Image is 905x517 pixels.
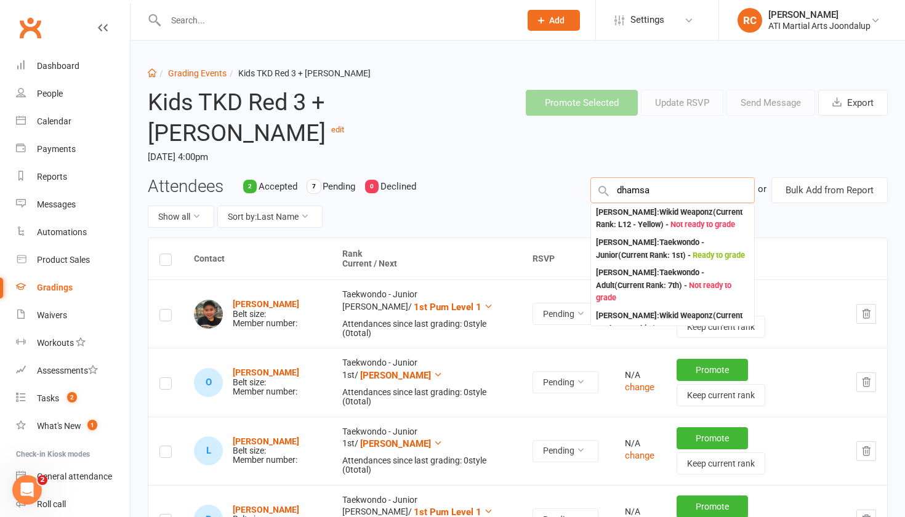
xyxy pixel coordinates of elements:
[323,181,355,192] span: Pending
[16,135,130,163] a: Payments
[738,8,762,33] div: RC
[771,177,888,203] button: Bulk Add from Report
[37,499,66,509] div: Roll call
[342,319,510,339] div: Attendances since last grading: 0 style ( 0 total)
[227,66,371,80] li: Kids TKD Red 3 + [PERSON_NAME]
[533,303,598,325] button: Pending
[365,180,379,193] div: 0
[37,89,63,98] div: People
[16,302,130,329] a: Waivers
[243,180,257,193] div: 2
[342,456,510,475] div: Attendances since last grading: 0 style ( 0 total)
[625,507,654,516] div: N/A
[15,12,46,43] a: Clubworx
[162,12,512,29] input: Search...
[148,177,223,196] h3: Attendees
[16,274,130,302] a: Gradings
[37,421,81,431] div: What's New
[87,420,97,430] span: 1
[37,116,71,126] div: Calendar
[360,370,431,381] span: [PERSON_NAME]
[331,238,521,279] th: Rank Current / Next
[677,359,748,381] button: Promote
[360,438,431,449] span: [PERSON_NAME]
[380,181,416,192] span: Declined
[233,367,299,377] a: [PERSON_NAME]
[67,392,77,403] span: 2
[331,125,344,134] a: edit
[521,238,614,279] th: RSVP
[38,475,47,485] span: 2
[670,220,735,229] span: Not ready to grade
[148,90,445,146] h2: Kids TKD Red 3 + [PERSON_NAME]
[677,384,765,406] button: Keep current rank
[37,283,73,292] div: Gradings
[768,20,871,31] div: ATI Martial Arts Joondalup
[677,316,765,338] button: Keep current rank
[625,380,654,395] button: change
[37,471,112,481] div: General attendance
[590,177,755,203] input: Search Members by name
[596,310,749,335] div: [PERSON_NAME] : Wikid Weaponz (Current Rank: L1 - White ) -
[596,206,749,231] div: [PERSON_NAME] : Wikid Weaponz (Current Rank: L12 - Yellow ) -
[194,436,223,465] div: Liam Crombie
[414,302,481,313] span: 1st Pum Level 1
[16,385,130,412] a: Tasks 2
[663,324,728,333] span: Not ready to grade
[194,368,223,397] div: Olivia Cong
[37,61,79,71] div: Dashboard
[37,172,67,182] div: Reports
[625,439,654,448] div: N/A
[16,329,130,357] a: Workouts
[233,505,299,515] a: [PERSON_NAME]
[16,463,130,491] a: General attendance kiosk mode
[233,368,299,396] div: Belt size: Member number:
[818,90,888,116] button: Export
[528,10,580,31] button: Add
[233,299,299,309] a: [PERSON_NAME]
[233,437,299,465] div: Belt size: Member number:
[37,199,76,209] div: Messages
[194,300,223,329] img: Matthew Chong
[233,300,299,328] div: Belt size: Member number:
[596,267,749,305] div: [PERSON_NAME] : Taekwondo - Adult (Current Rank: 7th ) -
[677,452,765,475] button: Keep current rank
[16,218,130,246] a: Automations
[331,417,521,485] td: Taekwondo - Junior 1st /
[233,436,299,446] a: [PERSON_NAME]
[16,191,130,218] a: Messages
[16,163,130,191] a: Reports
[183,238,331,279] th: Contact
[16,412,130,440] a: What's New1
[549,15,565,25] span: Add
[37,255,90,265] div: Product Sales
[37,393,59,403] div: Tasks
[625,448,654,463] button: change
[148,206,214,228] button: Show all
[533,371,598,393] button: Pending
[307,180,321,193] div: 7
[331,348,521,416] td: Taekwondo - Junior 1st /
[630,6,664,34] span: Settings
[768,9,871,20] div: [PERSON_NAME]
[16,357,130,385] a: Assessments
[758,177,766,201] div: or
[148,146,445,167] time: [DATE] 4:00pm
[37,310,67,320] div: Waivers
[414,300,493,315] button: 1st Pum Level 1
[16,246,130,274] a: Product Sales
[37,338,74,348] div: Workouts
[37,227,87,237] div: Automations
[168,68,227,78] a: Grading Events
[360,368,443,383] button: [PERSON_NAME]
[331,279,521,348] td: Taekwondo - Junior [PERSON_NAME] /
[677,427,748,449] button: Promote
[693,250,745,260] span: Ready to grade
[37,144,76,154] div: Payments
[596,236,749,262] div: [PERSON_NAME] : Taekwondo - Junior (Current Rank: 1st ) -
[259,181,297,192] span: Accepted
